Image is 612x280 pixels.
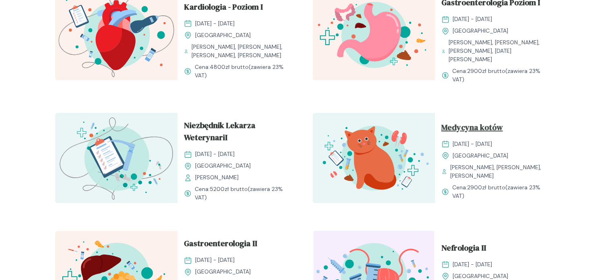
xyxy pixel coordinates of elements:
[313,113,435,203] img: aHfQZEMqNJQqH-e8_MedKot_T.svg
[195,256,235,264] span: [DATE] - [DATE]
[195,150,235,158] span: [DATE] - [DATE]
[195,173,239,182] span: [PERSON_NAME]
[195,63,293,80] span: Cena: (zawiera 23% VAT)
[467,184,505,191] span: 2900 zł brutto
[441,121,551,137] a: Medycyna kotów
[210,63,249,71] span: 4800 zł brutto
[453,27,508,35] span: [GEOGRAPHIC_DATA]
[453,260,492,269] span: [DATE] - [DATE]
[195,19,235,28] span: [DATE] - [DATE]
[453,140,492,148] span: [DATE] - [DATE]
[210,185,248,193] span: 5200 zł brutto
[449,38,551,64] span: [PERSON_NAME], [PERSON_NAME], [PERSON_NAME], [DATE][PERSON_NAME]
[195,162,251,170] span: [GEOGRAPHIC_DATA]
[452,183,551,200] span: Cena: (zawiera 23% VAT)
[55,113,177,203] img: aHe4VUMqNJQqH-M0_ProcMH_T.svg
[195,31,251,39] span: [GEOGRAPHIC_DATA]
[184,237,293,253] a: Gastroenterologia II
[192,43,293,60] span: [PERSON_NAME], [PERSON_NAME], [PERSON_NAME], [PERSON_NAME]
[441,242,551,257] a: Nefrologia II
[195,185,293,202] span: Cena: (zawiera 23% VAT)
[452,67,551,84] span: Cena: (zawiera 23% VAT)
[453,15,492,23] span: [DATE] - [DATE]
[184,1,293,16] a: Kardiologia - Poziom I
[195,268,251,276] span: [GEOGRAPHIC_DATA]
[441,121,503,137] span: Medycyna kotów
[467,67,505,75] span: 2900 zł brutto
[450,163,550,180] span: [PERSON_NAME], [PERSON_NAME], [PERSON_NAME]
[184,237,257,253] span: Gastroenterologia II
[453,151,508,160] span: [GEOGRAPHIC_DATA]
[184,119,293,147] a: Niezbędnik Lekarza WeterynariI
[441,242,486,257] span: Nefrologia II
[184,1,263,16] span: Kardiologia - Poziom I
